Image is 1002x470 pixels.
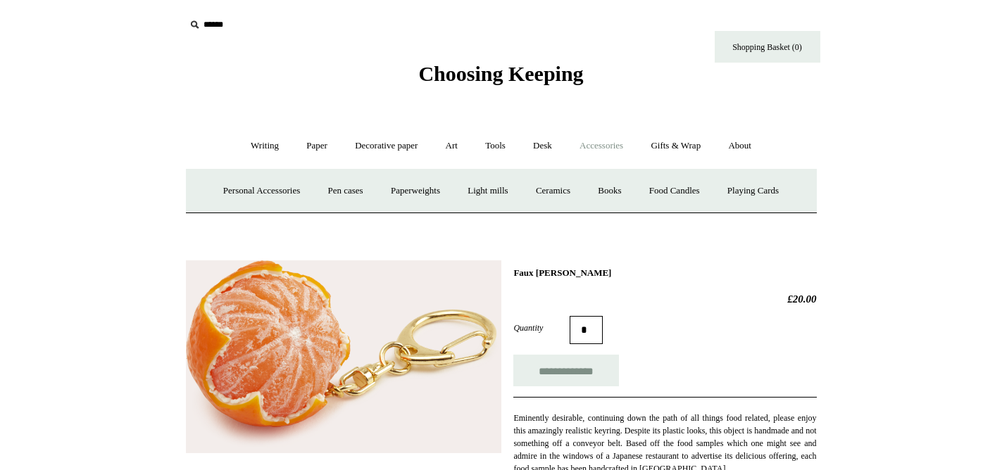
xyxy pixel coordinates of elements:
[520,127,565,165] a: Desk
[315,172,375,210] a: Pen cases
[211,172,313,210] a: Personal Accessories
[472,127,518,165] a: Tools
[186,260,501,453] img: Faux Clementine Keyring
[585,172,634,210] a: Books
[513,293,816,305] h2: £20.00
[513,267,816,279] h1: Faux [PERSON_NAME]
[715,172,791,210] a: Playing Cards
[567,127,636,165] a: Accessories
[715,31,820,63] a: Shopping Basket (0)
[418,62,583,85] span: Choosing Keeping
[433,127,470,165] a: Art
[638,127,713,165] a: Gifts & Wrap
[715,127,764,165] a: About
[418,73,583,83] a: Choosing Keeping
[455,172,520,210] a: Light mills
[637,172,713,210] a: Food Candles
[342,127,430,165] a: Decorative paper
[523,172,583,210] a: Ceramics
[378,172,453,210] a: Paperweights
[238,127,292,165] a: Writing
[294,127,340,165] a: Paper
[513,322,570,334] label: Quantity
